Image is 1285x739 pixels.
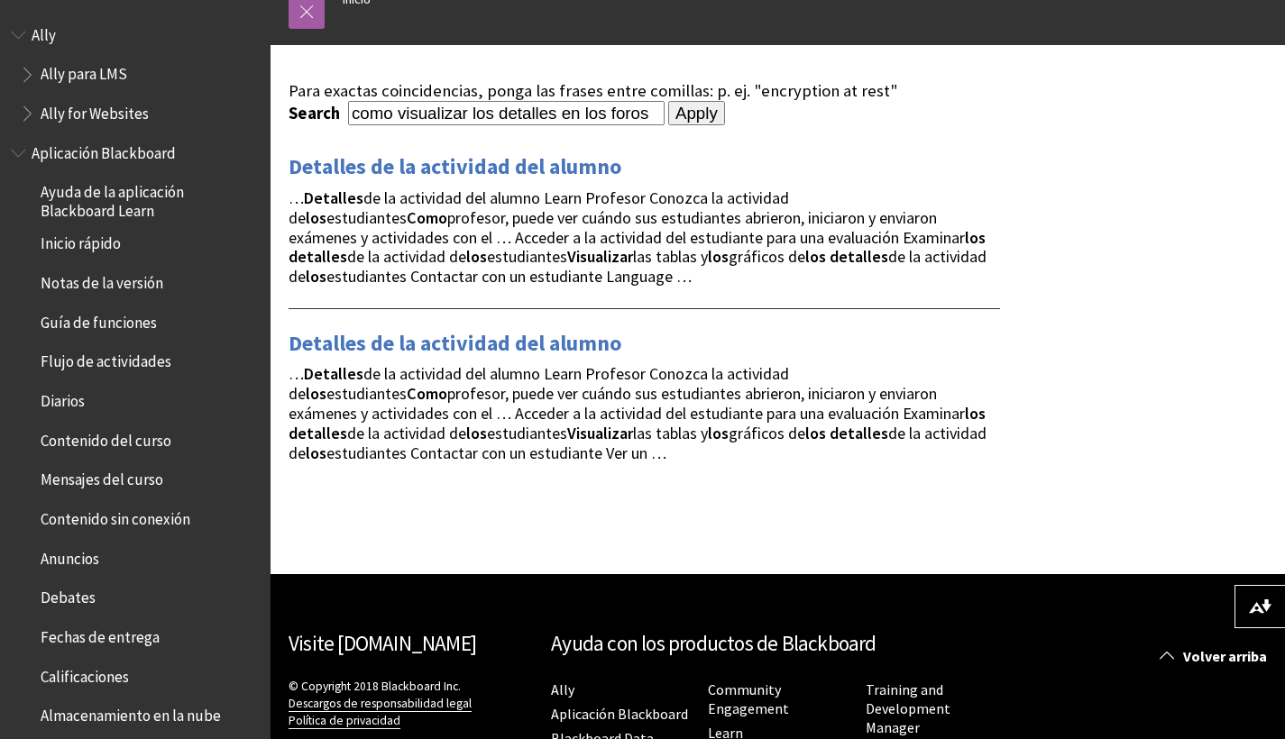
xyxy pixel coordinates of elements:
[32,138,176,162] span: Aplicación Blackboard
[289,103,344,123] label: Search
[567,246,633,267] strong: Visualizar
[41,178,258,220] span: Ayuda de la aplicación Blackboard Learn
[407,207,447,228] strong: Como
[32,20,56,44] span: Ally
[289,696,472,712] a: Descargos de responsabilidad legal
[708,246,729,267] strong: los
[11,20,260,129] nav: Book outline for Anthology Ally Help
[304,187,363,208] strong: Detalles
[289,187,987,287] span: … de la actividad del alumno Learn Profesor Conozca la actividad de estudiantes profesor, puede v...
[551,705,688,724] a: Aplicación Blackboard
[668,101,725,126] input: Apply
[41,701,221,725] span: Almacenamiento en la nube
[830,423,888,443] strong: detalles
[965,403,986,424] strong: los
[41,347,171,371] span: Flujo de actividades
[466,246,487,267] strong: los
[708,423,729,443] strong: los
[965,227,986,248] strong: los
[41,622,160,646] span: Fechas de entrega
[289,630,476,656] a: Visite [DOMAIN_NAME]
[289,678,533,729] p: © Copyright 2018 Blackboard Inc.
[1146,640,1285,673] a: Volver arriba
[289,713,400,729] a: Política de privacidad
[466,423,487,443] strong: los
[41,425,171,450] span: Contenido del curso
[41,504,190,528] span: Contenido sin conexión
[41,59,127,84] span: Ally para LMS
[306,442,326,463] strong: los
[306,266,326,287] strong: los
[306,383,326,404] strong: los
[551,628,1005,660] h2: Ayuda con los productos de Blackboard
[41,661,129,686] span: Calificaciones
[41,543,99,568] span: Anuncios
[41,98,149,123] span: Ally for Websites
[289,329,621,358] a: Detalles de la actividad del alumno
[289,152,621,181] a: Detalles de la actividad del alumno
[304,363,363,384] strong: Detalles
[41,229,121,253] span: Inicio rápido
[708,680,789,718] a: Community Engagement
[41,268,163,292] span: Notas de la versión
[289,81,1000,101] div: Para exactas coincidencias, ponga las frases entre comillas: p. ej. "encryption at rest"
[41,583,96,607] span: Debates
[805,423,826,443] strong: los
[551,680,574,699] a: Ally
[289,246,347,267] strong: detalles
[41,465,163,489] span: Mensajes del curso
[306,207,326,228] strong: los
[289,363,987,462] span: … de la actividad del alumno Learn Profesor Conozca la actividad de estudiantes profesor, puede v...
[289,423,347,443] strong: detalles
[567,423,633,443] strong: Visualizar
[866,680,950,737] a: Training and Development Manager
[407,383,447,404] strong: Como
[41,307,157,332] span: Guía de funciones
[830,246,888,267] strong: detalles
[805,246,826,267] strong: los
[41,386,85,410] span: Diarios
